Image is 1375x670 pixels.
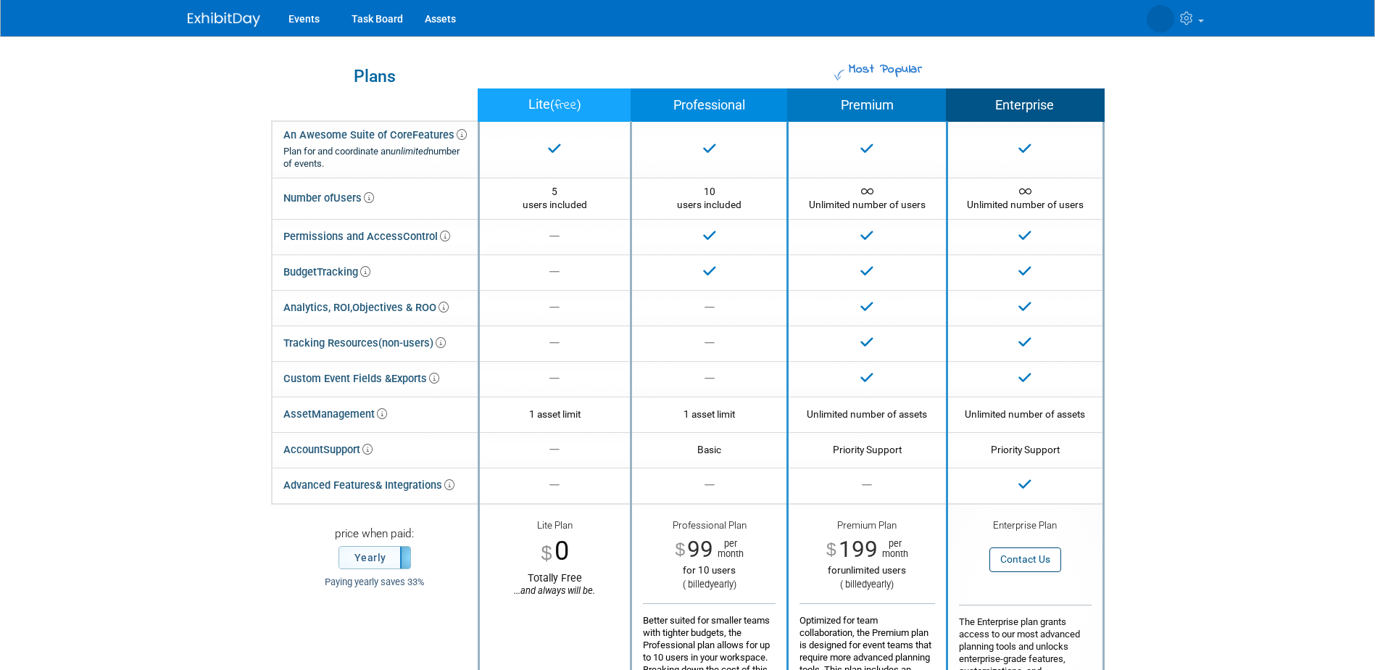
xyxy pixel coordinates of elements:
[283,368,439,389] div: Custom Event Fields &
[283,475,454,496] div: Advanced Features
[809,186,926,210] span: Unlimited number of users
[788,89,947,122] th: Premium
[839,536,878,563] span: 199
[959,519,1092,534] div: Enterprise Plan
[828,565,841,576] span: for
[643,519,776,536] div: Professional Plan
[687,536,713,563] span: 99
[375,479,454,492] span: & Integrations
[799,579,935,591] div: ( billed )
[541,543,552,563] span: $
[283,526,467,546] div: price when paid:
[959,408,1092,421] div: Unlimited number of assets
[643,564,776,576] div: for 10 users
[491,519,620,534] div: Lite Plan
[799,564,935,576] div: unlimited users
[834,70,845,80] img: Most Popular
[577,98,581,112] span: )
[799,408,935,421] div: Unlimited number of assets
[643,408,776,421] div: 1 asset limit
[643,579,776,591] div: ( billed )
[333,191,374,204] span: Users
[989,547,1061,571] button: Contact Us
[643,185,776,212] div: 10 users included
[312,408,387,421] span: Management
[631,89,788,122] th: Professional
[283,297,449,318] div: Objectives & ROO
[959,443,1092,456] div: Priority Support
[317,265,370,278] span: Tracking
[491,185,620,212] div: 5 users included
[491,408,620,421] div: 1 asset limit
[283,333,446,354] div: Tracking Resources
[713,539,744,559] span: per month
[378,336,446,350] span: (non-users)
[323,443,373,456] span: Support
[391,372,439,385] span: Exports
[283,576,467,589] div: Paying yearly saves 33%
[283,301,352,314] span: Analytics, ROI,
[391,146,428,157] i: unlimited
[947,89,1103,122] th: Enterprise
[554,96,577,115] span: free
[967,186,1084,210] span: Unlimited number of users
[491,585,620,597] div: ...and always will be.
[491,571,620,597] div: Totally Free
[412,128,467,141] span: Features
[799,519,935,536] div: Premium Plan
[826,541,836,559] span: $
[478,89,631,122] th: Lite
[279,68,470,85] div: Plans
[283,262,370,283] div: Budget
[403,230,450,243] span: Control
[188,12,260,27] img: ExhibitDay
[867,579,891,590] span: yearly
[283,128,467,170] div: An Awesome Suite of Core
[799,443,935,456] div: Priority Support
[554,535,569,566] span: 0
[550,98,554,112] span: (
[675,541,685,559] span: $
[339,547,410,568] label: Yearly
[878,539,908,559] span: per month
[283,188,374,209] div: Number of
[847,60,922,79] span: Most Popular
[1147,5,1174,33] img: Mary Beth McNair
[643,443,776,456] div: Basic
[283,439,373,460] div: Account
[710,579,734,590] span: yearly
[283,404,387,425] div: Asset
[283,226,450,247] div: Permissions and Access
[283,146,467,170] div: Plan for and coordinate an number of events.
